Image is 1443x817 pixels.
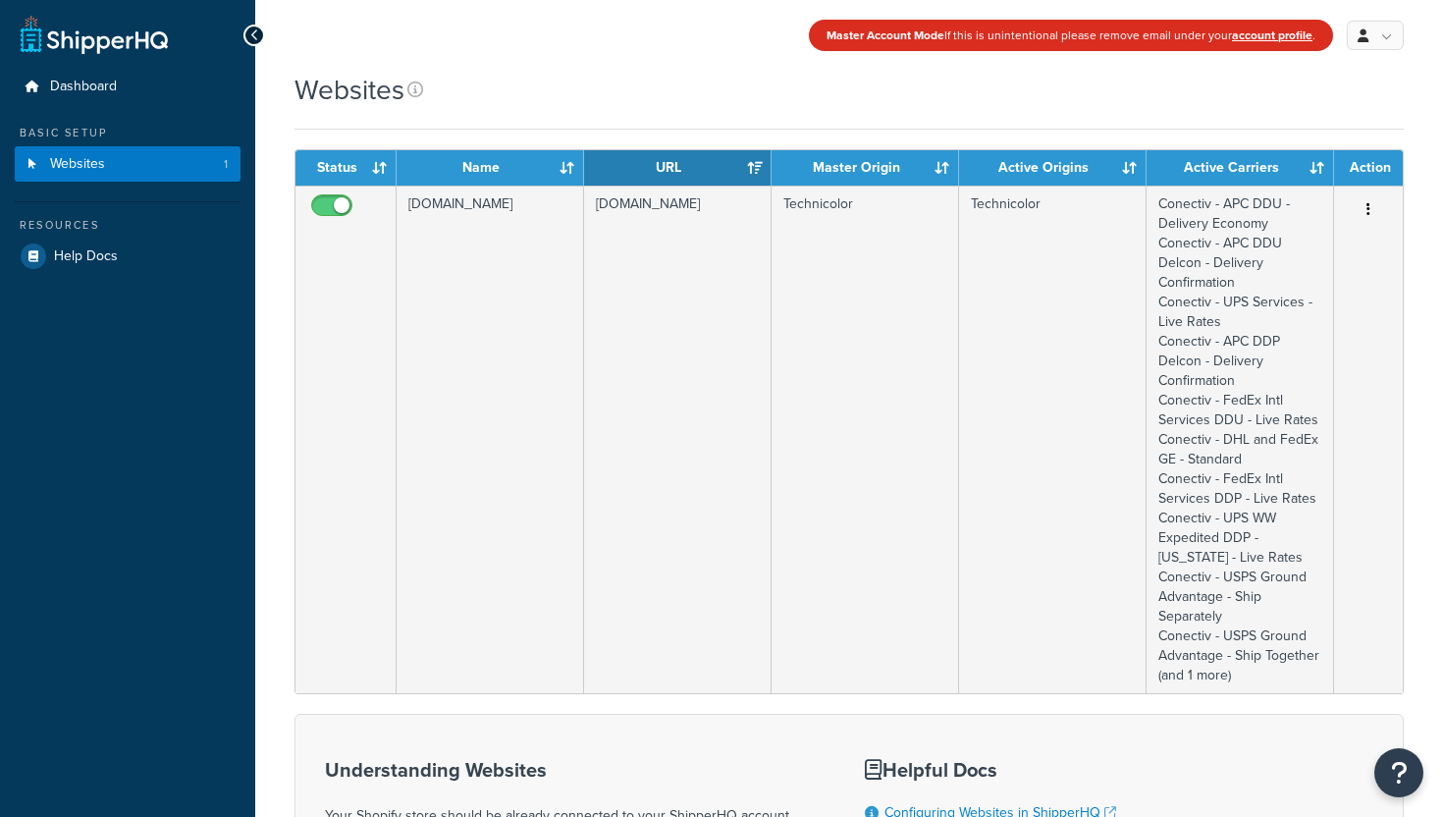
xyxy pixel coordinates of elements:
[325,759,816,781] h3: Understanding Websites
[772,150,959,186] th: Master Origin: activate to sort column ascending
[1374,748,1423,797] button: Open Resource Center
[295,150,397,186] th: Status: activate to sort column ascending
[50,79,117,95] span: Dashboard
[772,186,959,693] td: Technicolor
[584,150,772,186] th: URL: activate to sort column ascending
[1147,150,1334,186] th: Active Carriers: activate to sort column ascending
[959,186,1147,693] td: Technicolor
[397,150,584,186] th: Name: activate to sort column ascending
[50,156,105,173] span: Websites
[1147,186,1334,693] td: Conectiv - APC DDU - Delivery Economy Conectiv - APC DDU Delcon - Delivery Confirmation Conectiv ...
[294,71,404,109] h1: Websites
[15,239,240,274] a: Help Docs
[54,248,118,265] span: Help Docs
[1334,150,1403,186] th: Action
[15,217,240,234] div: Resources
[865,759,1218,781] h3: Helpful Docs
[809,20,1333,51] div: If this is unintentional please remove email under your .
[21,15,168,54] a: ShipperHQ Home
[827,27,944,44] strong: Master Account Mode
[397,186,584,693] td: [DOMAIN_NAME]
[224,156,228,173] span: 1
[15,146,240,183] a: Websites 1
[584,186,772,693] td: [DOMAIN_NAME]
[1232,27,1312,44] a: account profile
[959,150,1147,186] th: Active Origins: activate to sort column ascending
[15,125,240,141] div: Basic Setup
[15,69,240,105] a: Dashboard
[15,146,240,183] li: Websites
